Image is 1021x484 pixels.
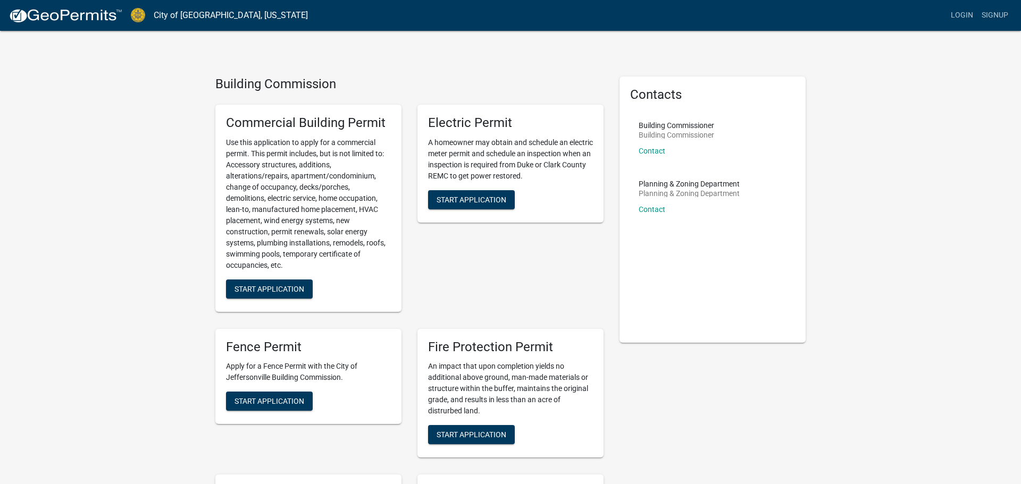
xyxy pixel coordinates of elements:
[639,122,714,129] p: Building Commissioner
[226,361,391,383] p: Apply for a Fence Permit with the City of Jeffersonville Building Commission.
[437,195,506,203] span: Start Application
[630,87,795,103] h5: Contacts
[226,115,391,131] h5: Commercial Building Permit
[154,6,308,24] a: City of [GEOGRAPHIC_DATA], [US_STATE]
[226,339,391,355] h5: Fence Permit
[437,430,506,439] span: Start Application
[226,137,391,271] p: Use this application to apply for a commercial permit. This permit includes, but is not limited t...
[428,115,593,131] h5: Electric Permit
[226,279,313,299] button: Start Application
[639,190,740,197] p: Planning & Zoning Department
[226,392,313,411] button: Start Application
[639,205,665,214] a: Contact
[639,147,665,155] a: Contact
[131,8,145,22] img: City of Jeffersonville, Indiana
[235,397,304,405] span: Start Application
[428,190,515,209] button: Start Application
[947,5,977,26] a: Login
[639,180,740,188] p: Planning & Zoning Department
[235,284,304,293] span: Start Application
[215,77,604,92] h4: Building Commission
[639,131,714,139] p: Building Commissioner
[428,361,593,417] p: An impact that upon completion yields no additional above ground, man-made materials or structure...
[428,339,593,355] h5: Fire Protection Permit
[977,5,1012,26] a: Signup
[428,137,593,182] p: A homeowner may obtain and schedule an electric meter permit and schedule an inspection when an i...
[428,425,515,444] button: Start Application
